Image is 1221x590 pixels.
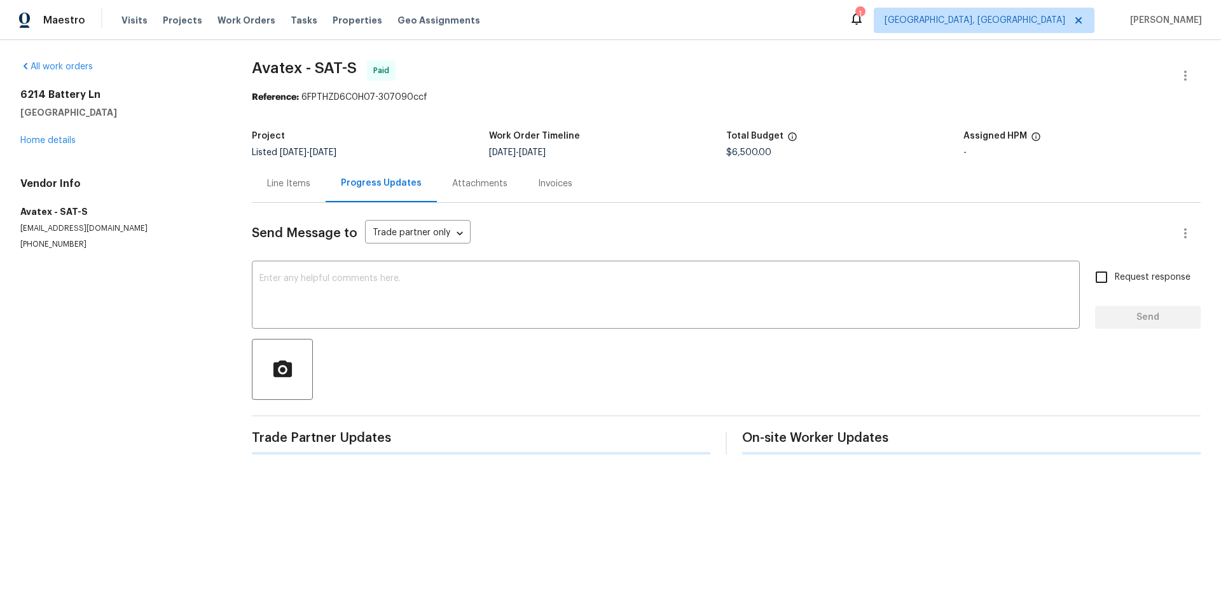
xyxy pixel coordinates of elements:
[252,60,357,76] span: Avatex - SAT-S
[963,132,1027,141] h5: Assigned HPM
[252,132,285,141] h5: Project
[452,177,507,190] div: Attachments
[489,148,546,157] span: -
[267,177,310,190] div: Line Items
[742,432,1201,444] span: On-site Worker Updates
[726,132,783,141] h5: Total Budget
[855,8,864,20] div: 1
[280,148,336,157] span: -
[252,432,710,444] span: Trade Partner Updates
[252,227,357,240] span: Send Message to
[20,223,221,234] p: [EMAIL_ADDRESS][DOMAIN_NAME]
[252,91,1201,104] div: 6FPTHZD6C0H07-307090ccf
[373,64,394,77] span: Paid
[1125,14,1202,27] span: [PERSON_NAME]
[787,132,797,148] span: The total cost of line items that have been proposed by Opendoor. This sum includes line items th...
[20,205,221,218] h5: Avatex - SAT-S
[20,177,221,190] h4: Vendor Info
[333,14,382,27] span: Properties
[20,136,76,145] a: Home details
[20,62,93,71] a: All work orders
[291,16,317,25] span: Tasks
[20,88,221,101] h2: 6214 Battery Ln
[252,93,299,102] b: Reference:
[252,148,336,157] span: Listed
[365,223,471,244] div: Trade partner only
[489,132,580,141] h5: Work Order Timeline
[280,148,307,157] span: [DATE]
[1031,132,1041,148] span: The hpm assigned to this work order.
[341,177,422,189] div: Progress Updates
[963,148,1201,157] div: -
[885,14,1065,27] span: [GEOGRAPHIC_DATA], [GEOGRAPHIC_DATA]
[397,14,480,27] span: Geo Assignments
[726,148,771,157] span: $6,500.00
[1115,271,1190,284] span: Request response
[519,148,546,157] span: [DATE]
[20,106,221,119] h5: [GEOGRAPHIC_DATA]
[489,148,516,157] span: [DATE]
[163,14,202,27] span: Projects
[310,148,336,157] span: [DATE]
[20,239,221,250] p: [PHONE_NUMBER]
[43,14,85,27] span: Maestro
[121,14,148,27] span: Visits
[217,14,275,27] span: Work Orders
[538,177,572,190] div: Invoices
